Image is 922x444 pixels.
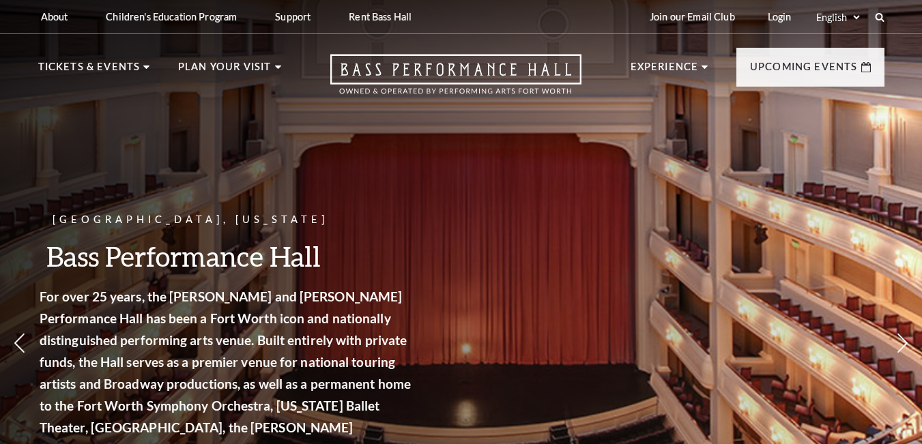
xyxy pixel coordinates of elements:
p: [GEOGRAPHIC_DATA], [US_STATE] [55,211,430,228]
p: Experience [631,59,699,83]
h3: Bass Performance Hall [55,239,430,273]
p: Upcoming Events [750,59,858,83]
select: Select: [813,11,862,24]
p: Rent Bass Hall [349,11,412,23]
p: Children's Education Program [106,11,237,23]
p: Tickets & Events [38,59,141,83]
p: Plan Your Visit [178,59,272,83]
p: Support [275,11,311,23]
p: About [41,11,68,23]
